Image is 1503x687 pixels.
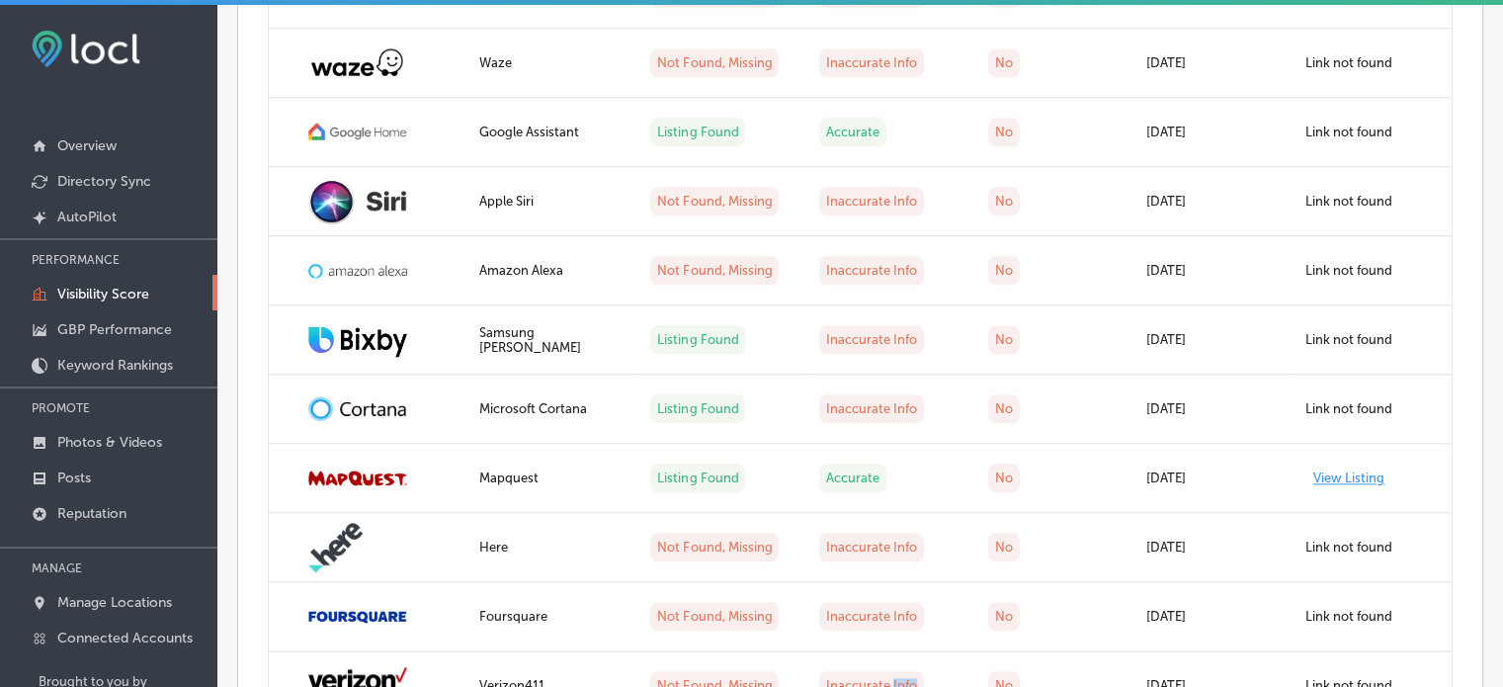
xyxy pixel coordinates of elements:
[479,263,627,278] div: Amazon Alexa
[1305,55,1392,70] label: Link not found
[308,261,407,281] img: amazon-alexa.png
[1134,513,1293,582] td: [DATE]
[650,325,745,354] label: Listing Found
[988,602,1020,631] label: No
[57,594,172,611] p: Manage Locations
[1305,540,1392,555] label: Link not found
[650,464,745,492] label: Listing Found
[1313,471,1384,485] a: View Listing
[479,471,627,485] div: Mapquest
[57,137,117,154] p: Overview
[988,48,1020,77] label: No
[57,434,162,451] p: Photos & Videos
[308,122,407,142] img: google-home.png
[308,471,407,485] img: mapquest.png
[479,194,627,209] div: Apple Siri
[1305,332,1392,347] label: Link not found
[479,55,627,70] div: Waze
[308,178,407,224] img: Siri-logo.png
[1305,125,1392,139] label: Link not found
[57,357,173,374] p: Keyword Rankings
[650,118,745,146] label: Listing Found
[819,256,924,285] label: Inaccurate Info
[1134,29,1293,98] td: [DATE]
[1134,582,1293,651] td: [DATE]
[1134,98,1293,167] td: [DATE]
[819,325,924,354] label: Inaccurate Info
[650,394,745,423] label: Listing Found
[988,256,1020,285] label: No
[57,321,172,338] p: GBP Performance
[988,533,1020,561] label: No
[57,630,193,646] p: Connected Accounts
[57,505,126,522] p: Reputation
[819,118,886,146] label: Accurate
[988,118,1020,146] label: No
[1134,444,1293,513] td: [DATE]
[819,394,924,423] label: Inaccurate Info
[1305,609,1392,624] label: Link not found
[988,187,1020,215] label: No
[308,523,363,572] img: here.png
[479,325,627,355] div: Samsung [PERSON_NAME]
[1134,167,1293,236] td: [DATE]
[479,609,627,624] div: Foursquare
[1134,236,1293,305] td: [DATE]
[1305,194,1392,209] label: Link not found
[650,48,779,77] label: Not Found, Missing
[1305,401,1392,416] label: Link not found
[308,606,407,628] img: foursquare.png
[57,209,117,225] p: AutoPilot
[479,401,627,416] div: Microsoft Cortana
[988,464,1020,492] label: No
[1134,305,1293,375] td: [DATE]
[988,394,1020,423] label: No
[819,464,886,492] label: Accurate
[308,396,407,422] img: cortana-logo.png
[1305,263,1392,278] label: Link not found
[650,187,779,215] label: Not Found, Missing
[819,533,924,561] label: Inaccurate Info
[1134,375,1293,444] td: [DATE]
[57,470,91,486] p: Posts
[819,48,924,77] label: Inaccurate Info
[650,602,779,631] label: Not Found, Missing
[479,540,627,555] div: Here
[308,322,407,356] img: Bixby.png
[650,533,779,561] label: Not Found, Missing
[819,187,924,215] label: Inaccurate Info
[479,125,627,139] div: Google Assistant
[988,325,1020,354] label: No
[819,602,924,631] label: Inaccurate Info
[308,46,407,78] img: waze.png
[57,286,149,302] p: Visibility Score
[650,256,779,285] label: Not Found, Missing
[57,173,151,190] p: Directory Sync
[32,31,140,67] img: fda3e92497d09a02dc62c9cd864e3231.png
